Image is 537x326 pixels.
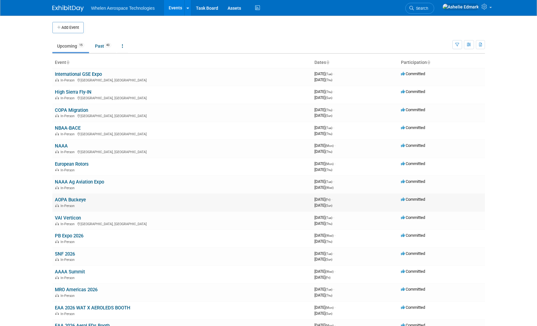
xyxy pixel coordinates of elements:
span: - [333,71,334,76]
th: Dates [312,57,398,68]
a: Upcoming15 [52,40,89,52]
span: [DATE] [314,221,332,226]
a: High Sierra Fly-IN [55,89,92,95]
span: [DATE] [314,293,332,298]
div: [GEOGRAPHIC_DATA], [GEOGRAPHIC_DATA] [55,149,309,154]
a: NAAA Ag Aviation Expo [55,179,104,185]
img: In-Person Event [55,96,59,99]
a: Past43 [90,40,116,52]
span: [DATE] [314,125,334,130]
span: In-Person [61,186,76,190]
span: - [333,179,334,184]
div: [GEOGRAPHIC_DATA], [GEOGRAPHIC_DATA] [55,131,309,136]
span: (Thu) [325,78,332,82]
span: [DATE] [314,257,332,261]
span: [DATE] [314,233,335,238]
span: [DATE] [314,71,334,76]
span: (Wed) [325,186,334,189]
span: (Fri) [325,198,330,201]
span: In-Person [61,96,76,100]
img: In-Person Event [55,312,59,315]
img: In-Person Event [55,186,59,189]
img: In-Person Event [55,168,59,171]
span: In-Person [61,312,76,316]
span: - [333,89,334,94]
span: (Thu) [325,294,332,297]
span: [DATE] [314,179,334,184]
span: - [333,287,334,292]
span: [DATE] [314,239,332,244]
a: VAI Verticon [55,215,81,221]
a: Search [405,3,434,14]
span: [DATE] [314,89,334,94]
a: Sort by Start Date [326,60,329,65]
a: PB Expo 2026 [55,233,83,239]
span: (Sun) [325,96,332,100]
span: [DATE] [314,311,332,316]
span: Committed [401,179,425,184]
th: Event [52,57,312,68]
span: (Thu) [325,108,332,112]
a: EAA 2026 WAT X AEROLEDS BOOTH [55,305,130,311]
span: (Wed) [325,270,334,273]
span: In-Person [61,240,76,244]
span: [DATE] [314,149,332,154]
span: [DATE] [314,113,332,118]
button: Add Event [52,22,84,33]
span: (Thu) [325,90,332,94]
a: European Rotors [55,161,89,167]
span: 43 [104,43,111,48]
img: ExhibitDay [52,5,84,12]
span: [DATE] [314,161,335,166]
div: [GEOGRAPHIC_DATA], [GEOGRAPHIC_DATA] [55,221,309,226]
span: [DATE] [314,269,335,274]
span: [DATE] [314,131,332,136]
span: (Sun) [325,114,332,117]
span: [DATE] [314,305,335,310]
span: In-Person [61,294,76,298]
span: Committed [401,269,425,274]
span: In-Person [61,78,76,82]
img: In-Person Event [55,78,59,81]
img: In-Person Event [55,276,59,279]
a: SNF 2026 [55,251,75,257]
span: [DATE] [314,77,332,82]
span: Committed [401,125,425,130]
span: [DATE] [314,107,334,112]
span: [DATE] [314,167,332,172]
img: In-Person Event [55,114,59,117]
span: (Sun) [325,312,332,315]
span: In-Person [61,150,76,154]
span: Search [414,6,428,11]
span: (Tue) [325,126,332,130]
span: [DATE] [314,251,334,256]
a: NBAA-BACE [55,125,81,131]
div: [GEOGRAPHIC_DATA], [GEOGRAPHIC_DATA] [55,113,309,118]
span: Committed [401,251,425,256]
th: Participation [398,57,485,68]
span: Committed [401,305,425,310]
span: (Thu) [325,168,332,172]
a: International GSE Expo [55,71,102,77]
span: In-Person [61,132,76,136]
a: MRO Americas 2026 [55,287,97,292]
span: 15 [77,43,84,48]
span: (Tue) [325,72,332,76]
span: Whelen Aerospace Technologies [91,6,155,11]
span: Committed [401,287,425,292]
span: - [333,125,334,130]
span: (Mon) [325,306,334,309]
span: Committed [401,215,425,220]
span: Committed [401,71,425,76]
span: (Mon) [325,162,334,166]
span: In-Person [61,168,76,172]
span: - [331,197,332,202]
a: Sort by Participation Type [427,60,430,65]
span: (Tue) [325,288,332,291]
img: In-Person Event [55,204,59,207]
img: In-Person Event [55,294,59,297]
